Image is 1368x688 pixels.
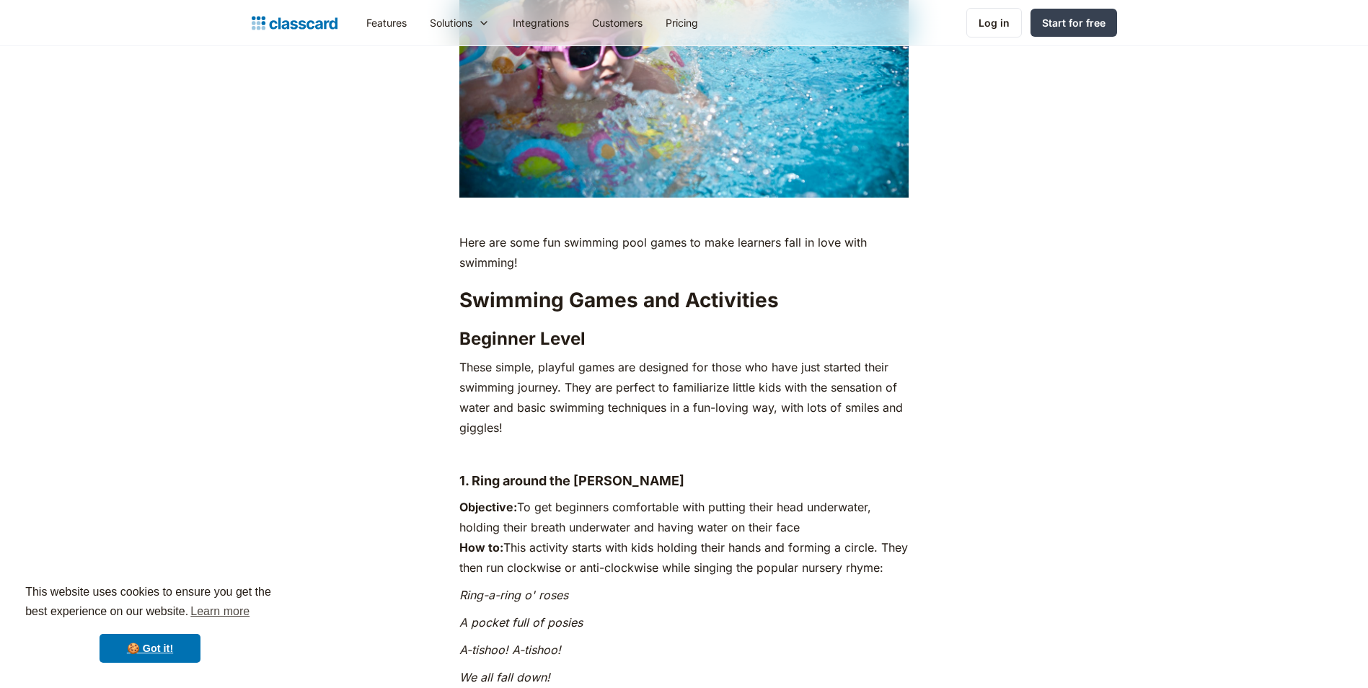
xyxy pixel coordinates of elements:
div: Log in [979,15,1010,30]
div: Solutions [430,15,472,30]
a: learn more about cookies [188,601,252,622]
p: Here are some fun swimming pool games to make learners fall in love with swimming! [459,232,909,273]
h4: 1. Ring around the [PERSON_NAME] [459,472,909,490]
p: ‍ [459,205,909,225]
strong: Swimming Games and Activities [459,288,779,312]
a: Start for free [1031,9,1117,37]
strong: How to: [459,540,503,555]
div: cookieconsent [12,570,288,676]
a: home [252,13,337,33]
a: dismiss cookie message [100,634,200,663]
strong: Beginner Level [459,328,586,349]
a: Features [355,6,418,39]
em: A-tishoo! A-tishoo! [459,643,561,657]
div: Solutions [418,6,501,39]
strong: Objective: [459,500,517,514]
a: Log in [966,8,1022,38]
div: Start for free [1042,15,1106,30]
p: ‍ [459,445,909,465]
em: A pocket full of posies [459,615,583,630]
span: This website uses cookies to ensure you get the best experience on our website. [25,583,275,622]
p: To get beginners comfortable with putting their head underwater, holding their breath underwater ... [459,497,909,578]
p: These simple, playful games are designed for those who have just started their swimming journey. ... [459,357,909,438]
a: Pricing [654,6,710,39]
a: Customers [581,6,654,39]
em: Ring-a-ring o' roses [459,588,568,602]
em: We all fall down! [459,670,550,684]
a: Integrations [501,6,581,39]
